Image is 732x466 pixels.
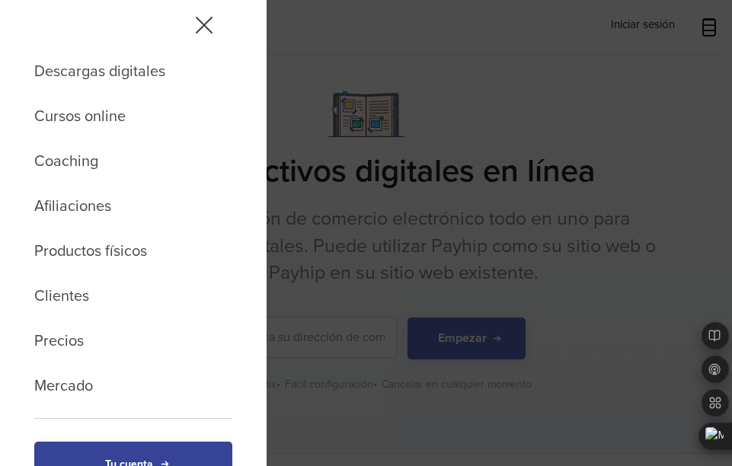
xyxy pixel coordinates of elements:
[34,193,232,220] a: Afiliaciones
[34,238,232,265] a: Productos físicos
[34,373,232,400] a: Mercado
[34,59,232,85] a: Descargas digitales
[34,148,232,175] a: Coaching
[34,328,232,355] a: Precios
[34,283,232,310] a: Clientes
[34,104,232,130] a: Cursos online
